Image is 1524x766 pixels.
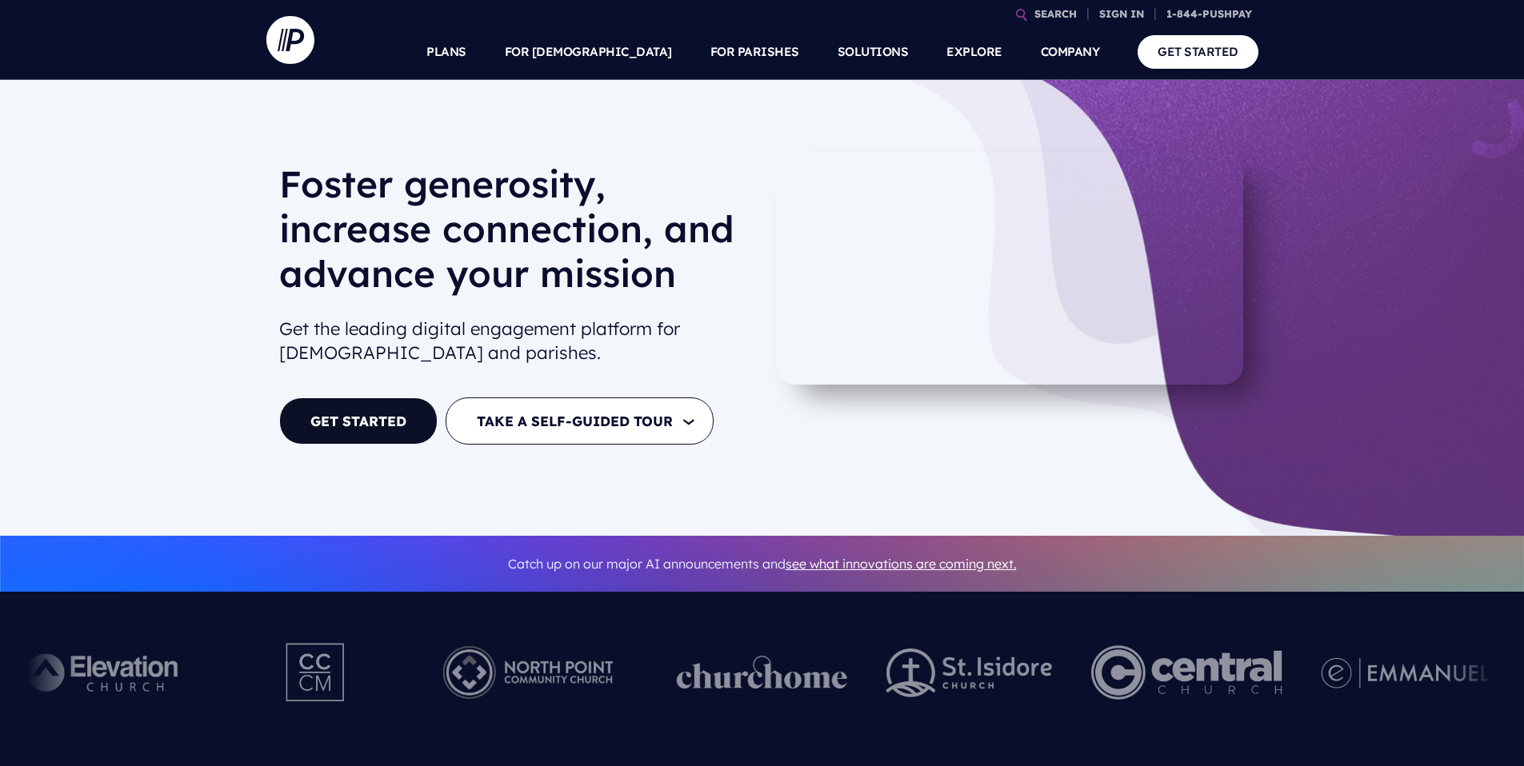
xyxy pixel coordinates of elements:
[677,656,848,689] img: pp_logos_1
[426,24,466,80] a: PLANS
[418,628,638,716] img: Pushpay_Logo__NorthPoint
[279,310,750,373] h2: Get the leading digital engagement platform for [DEMOGRAPHIC_DATA] and parishes.
[279,397,438,445] a: GET STARTED
[279,162,750,309] h1: Foster generosity, increase connection, and advance your mission
[838,24,909,80] a: SOLUTIONS
[446,397,714,445] button: TAKE A SELF-GUIDED TOUR
[886,648,1053,697] img: pp_logos_2
[1091,628,1282,716] img: Central Church Henderson NV
[786,556,1017,572] a: see what innovations are coming next.
[946,24,1002,80] a: EXPLORE
[279,546,1246,582] p: Catch up on our major AI announcements and
[1138,35,1258,68] a: GET STARTED
[710,24,799,80] a: FOR PARISHES
[1041,24,1100,80] a: COMPANY
[505,24,672,80] a: FOR [DEMOGRAPHIC_DATA]
[253,628,379,716] img: Pushpay_Logo__CCM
